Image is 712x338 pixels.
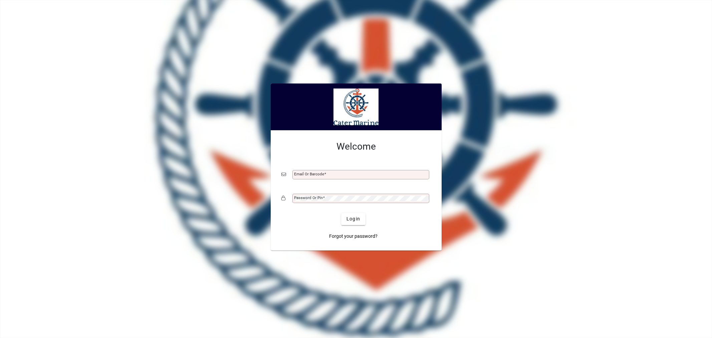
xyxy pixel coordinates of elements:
[341,213,366,225] button: Login
[281,141,431,152] h2: Welcome
[326,230,380,242] a: Forgot your password?
[346,215,360,222] span: Login
[329,233,378,240] span: Forgot your password?
[294,172,324,176] mat-label: Email or Barcode
[294,195,323,200] mat-label: Password or Pin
